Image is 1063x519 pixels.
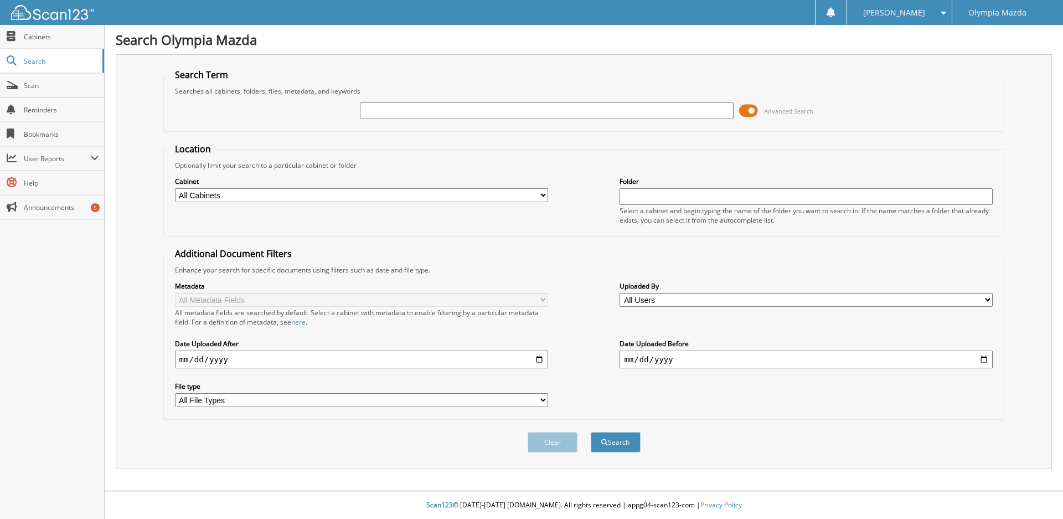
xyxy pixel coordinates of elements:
div: Enhance your search for specific documents using filters such as date and file type. [169,265,999,275]
label: Cabinet [175,177,548,186]
input: start [175,351,548,368]
input: end [620,351,993,368]
button: Clear [528,432,577,453]
span: Search [24,56,97,66]
label: File type [175,382,548,391]
div: 5 [91,203,100,212]
label: Uploaded By [620,281,993,291]
iframe: Chat Widget [1008,466,1063,519]
legend: Location [169,143,216,155]
button: Search [591,432,641,453]
legend: Search Term [169,69,234,81]
label: Date Uploaded Before [620,339,993,348]
legend: Additional Document Filters [169,248,297,260]
span: Bookmarks [24,130,99,139]
span: [PERSON_NAME] [863,9,925,16]
label: Folder [620,177,993,186]
a: Privacy Policy [700,500,742,510]
a: here [291,317,306,327]
div: All metadata fields are searched by default. Select a cabinet with metadata to enable filtering b... [175,308,548,327]
div: Optionally limit your search to a particular cabinet or folder [169,161,999,170]
h1: Search Olympia Mazda [116,30,1052,49]
span: Announcements [24,203,99,212]
span: Scan [24,81,99,90]
label: Metadata [175,281,548,291]
img: scan123-logo-white.svg [11,5,94,20]
span: Reminders [24,105,99,115]
span: Scan123 [426,500,453,510]
span: Help [24,178,99,188]
div: © [DATE]-[DATE] [DOMAIN_NAME]. All rights reserved | appg04-scan123-com | [105,492,1063,519]
label: Date Uploaded After [175,339,548,348]
span: User Reports [24,154,91,163]
div: Select a cabinet and begin typing the name of the folder you want to search in. If the name match... [620,206,993,225]
span: Cabinets [24,32,99,42]
span: Advanced Search [764,107,813,115]
div: Searches all cabinets, folders, files, metadata, and keywords [169,86,999,96]
span: Olympia Mazda [968,9,1026,16]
